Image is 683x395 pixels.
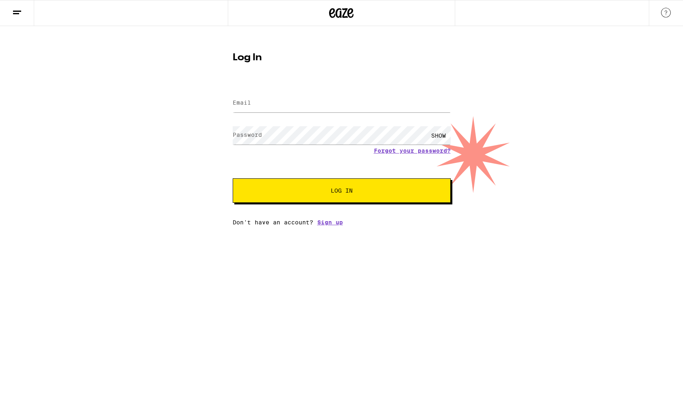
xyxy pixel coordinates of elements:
[374,147,451,154] a: Forgot your password?
[426,126,451,145] div: SHOW
[233,94,451,112] input: Email
[233,219,451,226] div: Don't have an account?
[233,99,251,106] label: Email
[233,53,451,63] h1: Log In
[317,219,343,226] a: Sign up
[233,178,451,203] button: Log In
[331,188,353,193] span: Log In
[233,132,262,138] label: Password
